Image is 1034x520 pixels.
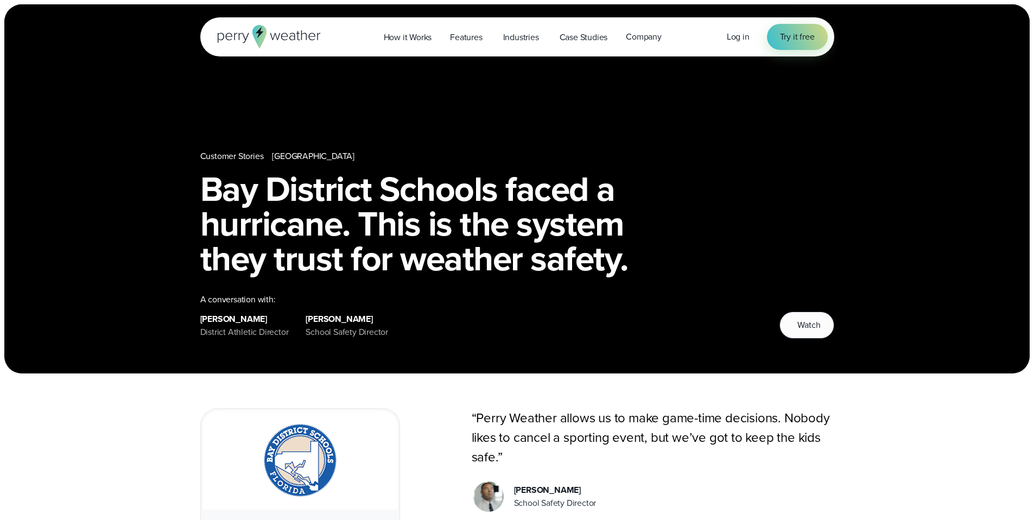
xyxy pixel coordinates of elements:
a: [GEOGRAPHIC_DATA] [272,150,354,163]
span: How it Works [384,31,432,44]
p: “Perry Weather allows us to make game-time decisions. Nobody likes to cancel a sporting event, bu... [472,408,834,467]
div: School Safety Director [514,497,597,510]
img: Bay District Schools Logo [264,424,337,497]
img: Vernon Barth, Bay District Schools [473,481,504,512]
div: District Athletic Director [200,326,289,339]
a: Try it free [767,24,828,50]
span: Company [626,30,662,43]
a: Case Studies [550,26,617,48]
span: Industries [503,31,539,44]
span: Features [450,31,482,44]
div: [PERSON_NAME] [306,313,388,326]
div: [PERSON_NAME] [514,484,597,497]
a: Customer Stories [200,150,264,163]
span: Watch [797,319,820,332]
span: Try it free [780,30,815,43]
h1: Bay District Schools faced a hurricane. This is the system they trust for weather safety. [200,172,834,276]
span: Case Studies [560,31,608,44]
button: Watch [779,312,834,339]
div: [PERSON_NAME] [200,313,289,326]
div: A conversation with: [200,293,763,306]
a: How it Works [375,26,441,48]
nav: Breadcrumb [200,150,834,163]
div: School Safety Director [306,326,388,339]
a: Log in [727,30,750,43]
